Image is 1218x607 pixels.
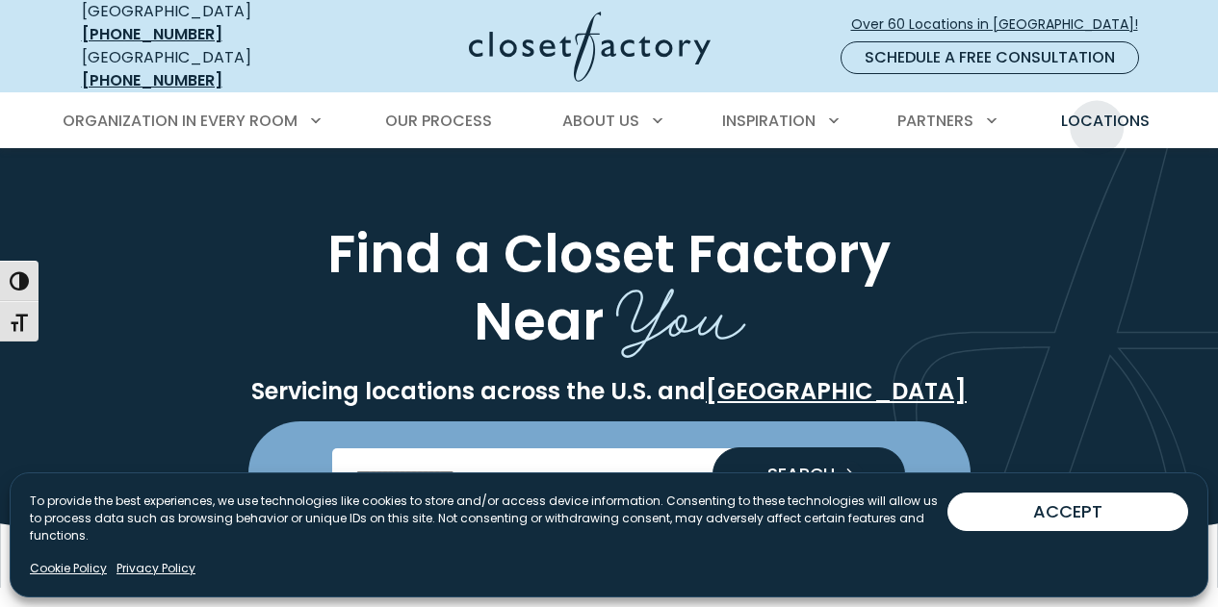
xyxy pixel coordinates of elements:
span: Find a Closet Factory [327,217,891,291]
a: Cookie Policy [30,560,107,577]
span: Organization in Every Room [63,110,298,132]
span: Over 60 Locations in [GEOGRAPHIC_DATA]! [851,14,1153,35]
a: [PHONE_NUMBER] [82,23,222,45]
button: Search our Nationwide Locations [713,447,905,503]
a: Over 60 Locations in [GEOGRAPHIC_DATA]! [850,8,1154,41]
button: ACCEPT [947,493,1188,531]
p: Servicing locations across the U.S. and [78,377,1141,406]
span: Locations [1061,110,1150,132]
nav: Primary Menu [49,94,1170,148]
a: [GEOGRAPHIC_DATA] [706,375,967,407]
span: Our Process [385,110,492,132]
span: Inspiration [722,110,816,132]
p: To provide the best experiences, we use technologies like cookies to store and/or access device i... [30,493,947,544]
img: Closet Factory Logo [469,12,711,82]
span: Partners [897,110,973,132]
span: Near [474,285,604,358]
span: About Us [562,110,639,132]
div: [GEOGRAPHIC_DATA] [82,46,318,92]
input: Enter Postal Code [332,448,886,502]
span: You [616,255,745,364]
a: Privacy Policy [117,560,195,577]
a: Schedule a Free Consultation [841,41,1139,74]
span: SEARCH [752,466,835,483]
a: [PHONE_NUMBER] [82,69,222,91]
